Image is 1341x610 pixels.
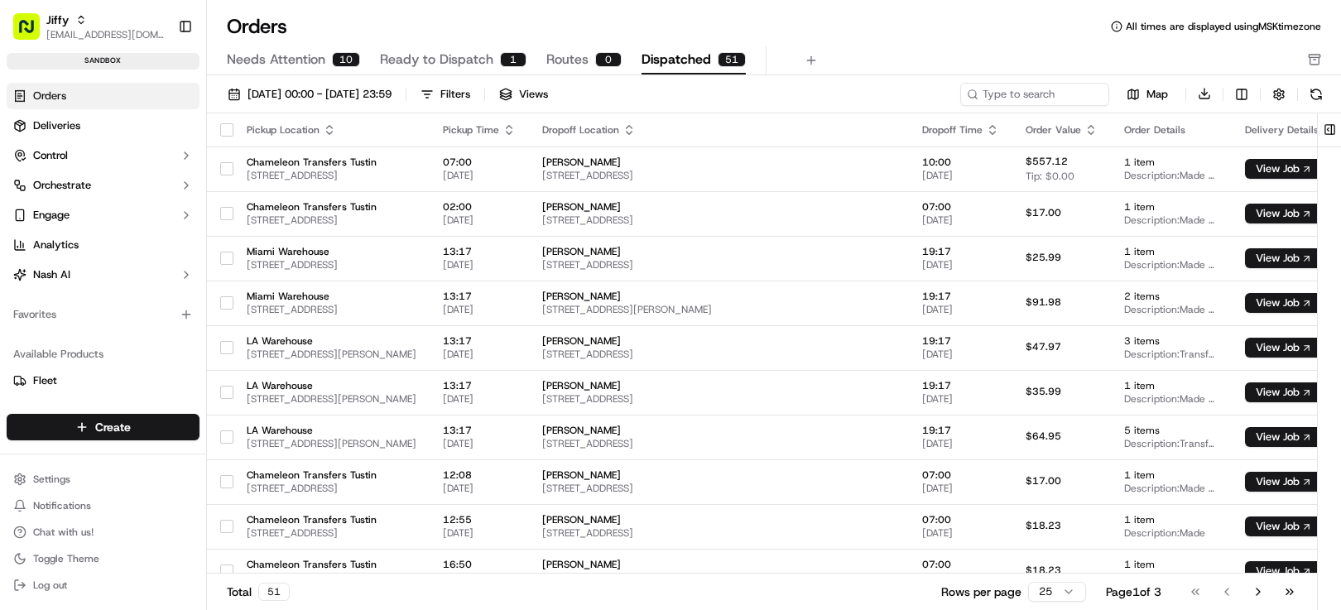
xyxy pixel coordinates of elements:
span: [DATE] [443,437,516,450]
div: sandbox [7,53,199,70]
span: Needs Attention [227,50,325,70]
span: 19:17 [922,424,999,437]
button: [DATE] 00:00 - [DATE] 23:59 [220,83,399,106]
span: $18.23 [1026,564,1061,577]
span: [STREET_ADDRESS][PERSON_NAME] [247,348,416,361]
span: [STREET_ADDRESS] [542,169,896,182]
span: $17.00 [1026,206,1061,219]
span: 1 item [1124,245,1218,258]
span: 13:17 [443,424,516,437]
span: [DATE] [443,526,516,540]
span: LA Warehouse [247,424,416,437]
span: [PERSON_NAME] [542,424,896,437]
a: Fleet [13,373,193,388]
span: $18.23 [1026,519,1061,532]
a: View Job [1245,162,1323,175]
span: Toggle Theme [33,552,99,565]
button: View Job [1245,248,1323,268]
span: Ready to Dispatch [380,50,493,70]
span: [STREET_ADDRESS] [542,214,896,227]
span: 19:17 [922,379,999,392]
a: Orders [7,83,199,109]
span: 2 items [1124,290,1218,303]
button: Start new chat [281,163,301,183]
span: Analytics [33,238,79,252]
button: View Job [1245,293,1323,313]
span: $64.95 [1026,430,1061,443]
span: [PERSON_NAME] [542,334,896,348]
span: API Documentation [156,240,266,257]
div: Dropoff Time [922,123,999,137]
span: Orders [33,89,66,103]
span: [STREET_ADDRESS] [247,526,416,540]
button: Views [492,83,555,106]
span: 1 item [1124,200,1218,214]
span: [DATE] [443,169,516,182]
span: 1 item [1124,379,1218,392]
span: [STREET_ADDRESS] [542,526,896,540]
span: Chameleon Transfers Tustin [247,156,416,169]
button: Nash AI [7,262,199,288]
button: View Job [1245,561,1323,581]
a: View Job [1245,341,1323,354]
span: Settings [33,473,70,486]
span: $17.00 [1026,474,1061,488]
div: We're available if you need us! [56,175,209,188]
button: [EMAIL_ADDRESS][DOMAIN_NAME] [46,28,165,41]
button: Notifications [7,494,199,517]
button: Create [7,414,199,440]
div: 51 [718,52,746,67]
button: View Job [1245,382,1323,402]
span: Map [1146,87,1168,102]
span: Log out [33,579,67,592]
span: [STREET_ADDRESS] [247,482,416,495]
span: 07:00 [922,558,999,571]
div: Dropoff Location [542,123,896,137]
span: Chat with us! [33,526,94,539]
div: Available Products [7,341,199,367]
span: Chameleon Transfers Tustin [247,200,416,214]
span: [DATE] [922,526,999,540]
span: [STREET_ADDRESS] [542,437,896,450]
div: Favorites [7,301,199,328]
span: Description: Made - Print on Demand, DTF Transfers by Size [1124,482,1218,495]
span: [PERSON_NAME] [542,200,896,214]
button: Chat with us! [7,521,199,544]
span: Deliveries [33,118,80,133]
span: 1 item [1124,156,1218,169]
button: View Job [1245,427,1323,447]
p: Rows per page [941,584,1021,600]
span: [DATE] 00:00 - [DATE] 23:59 [248,87,392,102]
span: 13:17 [443,379,516,392]
span: [PERSON_NAME] [542,156,896,169]
span: Tip: $0.00 [1026,170,1074,183]
span: 16:50 [443,558,516,571]
input: Type to search [960,83,1109,106]
span: $91.98 [1026,295,1061,309]
button: Jiffy [46,12,69,28]
p: Welcome 👋 [17,66,301,93]
div: Order Details [1124,123,1218,137]
span: Chameleon Transfers Tustin [247,513,416,526]
span: 13:17 [443,290,516,303]
button: Control [7,142,199,169]
div: 1 [500,52,526,67]
span: 1 item [1124,468,1218,482]
button: View Job [1245,472,1323,492]
a: View Job [1245,564,1323,578]
div: 0 [595,52,622,67]
span: 19:17 [922,334,999,348]
span: Control [33,148,68,163]
button: Map [1116,84,1179,104]
span: [PERSON_NAME] [542,468,896,482]
a: View Job [1245,296,1323,310]
span: Orchestrate [33,178,91,193]
span: Description: Made - Custom T-Shirt [1124,258,1218,271]
a: View Job [1245,520,1323,533]
div: Start new chat [56,158,272,175]
span: [STREET_ADDRESS] [542,348,896,361]
span: [DATE] [443,258,516,271]
span: 19:17 [922,290,999,303]
a: 💻API Documentation [133,233,272,263]
span: [STREET_ADDRESS][PERSON_NAME] [247,437,416,450]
